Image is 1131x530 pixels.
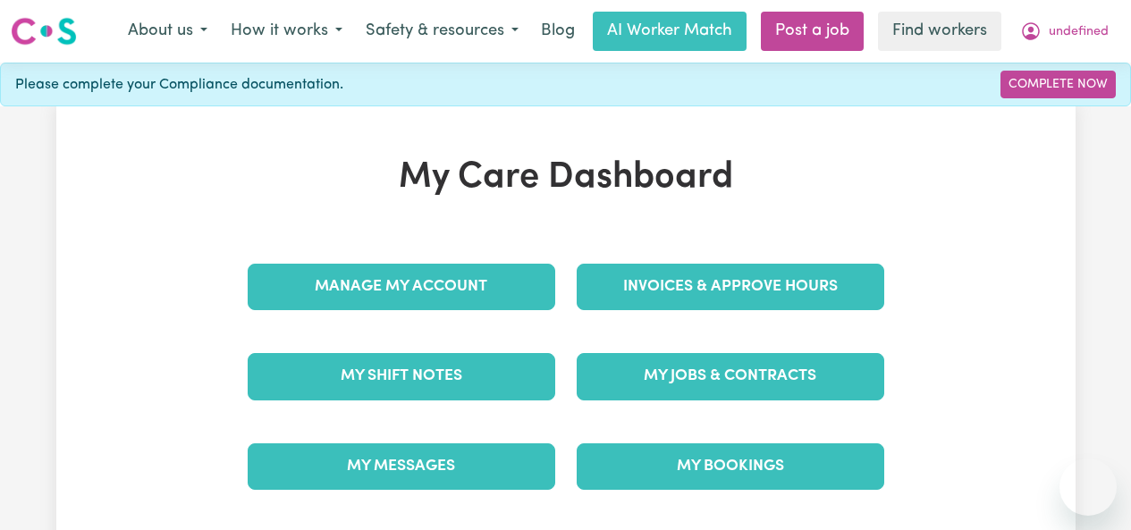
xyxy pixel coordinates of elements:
a: Invoices & Approve Hours [577,264,884,310]
a: My Shift Notes [248,353,555,400]
a: My Jobs & Contracts [577,353,884,400]
a: AI Worker Match [593,12,747,51]
button: How it works [219,13,354,50]
span: undefined [1049,22,1109,42]
button: My Account [1009,13,1120,50]
a: Careseekers logo [11,11,77,52]
a: My Messages [248,443,555,490]
img: Careseekers logo [11,15,77,47]
span: Please complete your Compliance documentation. [15,74,343,96]
a: Find workers [878,12,1001,51]
button: About us [116,13,219,50]
iframe: Button to launch messaging window [1059,458,1117,516]
button: Safety & resources [354,13,530,50]
a: Manage My Account [248,264,555,310]
a: Blog [530,12,586,51]
a: Post a job [761,12,864,51]
h1: My Care Dashboard [237,156,895,199]
a: My Bookings [577,443,884,490]
a: Complete Now [1000,71,1116,98]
